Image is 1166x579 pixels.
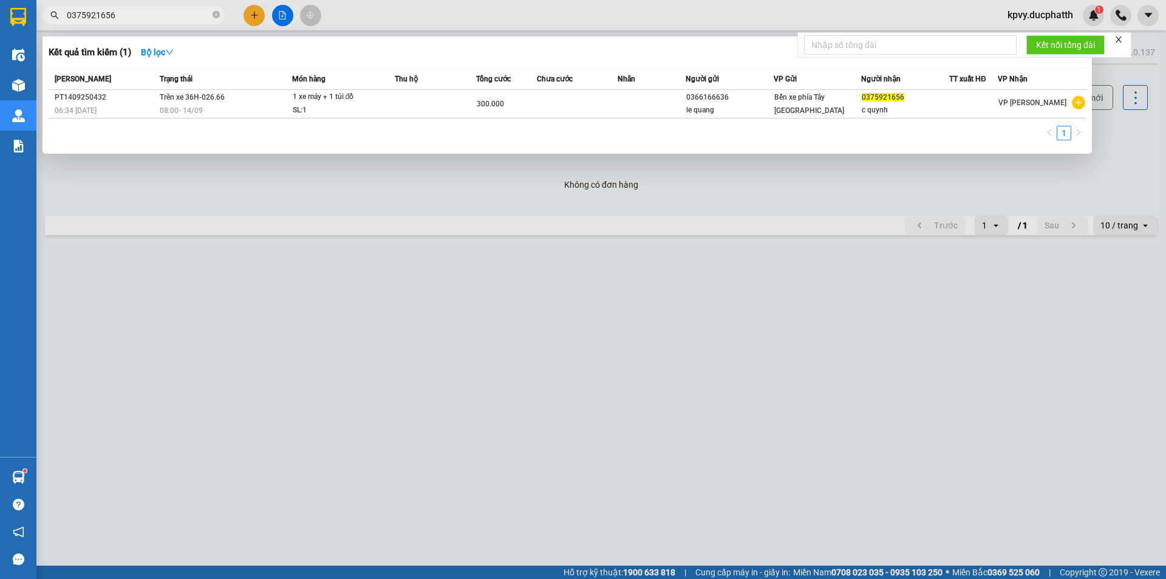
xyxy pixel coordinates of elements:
[49,46,131,59] h3: Kết quả tìm kiếm ( 1 )
[160,106,203,115] span: 08:00 - 14/09
[213,10,220,21] span: close-circle
[537,75,573,83] span: Chưa cước
[774,93,844,115] span: Bến xe phía Tây [GEOGRAPHIC_DATA]
[12,140,25,152] img: solution-icon
[686,75,719,83] span: Người gửi
[476,75,511,83] span: Tổng cước
[50,11,59,19] span: search
[862,93,904,101] span: 0375921656
[1036,38,1095,52] span: Kết nối tổng đài
[23,469,27,473] sup: 1
[292,75,326,83] span: Món hàng
[10,8,26,26] img: logo-vxr
[12,471,25,484] img: warehouse-icon
[165,48,174,57] span: down
[477,100,504,108] span: 300.000
[686,104,773,117] div: le quang
[1046,129,1053,136] span: left
[13,526,24,538] span: notification
[131,43,183,62] button: Bộ lọcdown
[12,79,25,92] img: warehouse-icon
[213,11,220,18] span: close-circle
[55,106,97,115] span: 06:34 [DATE]
[804,35,1017,55] input: Nhập số tổng đài
[1071,126,1086,140] button: right
[998,75,1028,83] span: VP Nhận
[774,75,797,83] span: VP Gửi
[12,109,25,122] img: warehouse-icon
[55,91,156,104] div: PT1409250432
[998,98,1066,107] span: VP [PERSON_NAME]
[395,75,418,83] span: Thu hộ
[141,47,174,57] strong: Bộ lọc
[293,91,384,104] div: 1 xe máy + 1 túi đồ
[1026,35,1105,55] button: Kết nối tổng đài
[293,104,384,117] div: SL: 1
[1075,129,1082,136] span: right
[160,93,225,101] span: Trên xe 36H-026.66
[1042,126,1057,140] button: left
[618,75,635,83] span: Nhãn
[13,553,24,565] span: message
[862,104,949,117] div: c quynh
[55,75,111,83] span: [PERSON_NAME]
[1042,126,1057,140] li: Previous Page
[1072,96,1085,109] span: plus-circle
[12,49,25,61] img: warehouse-icon
[1114,35,1123,44] span: close
[949,75,986,83] span: TT xuất HĐ
[861,75,901,83] span: Người nhận
[67,9,210,22] input: Tìm tên, số ĐT hoặc mã đơn
[160,75,193,83] span: Trạng thái
[13,499,24,510] span: question-circle
[686,91,773,104] div: 0366166636
[1057,126,1071,140] a: 1
[1071,126,1086,140] li: Next Page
